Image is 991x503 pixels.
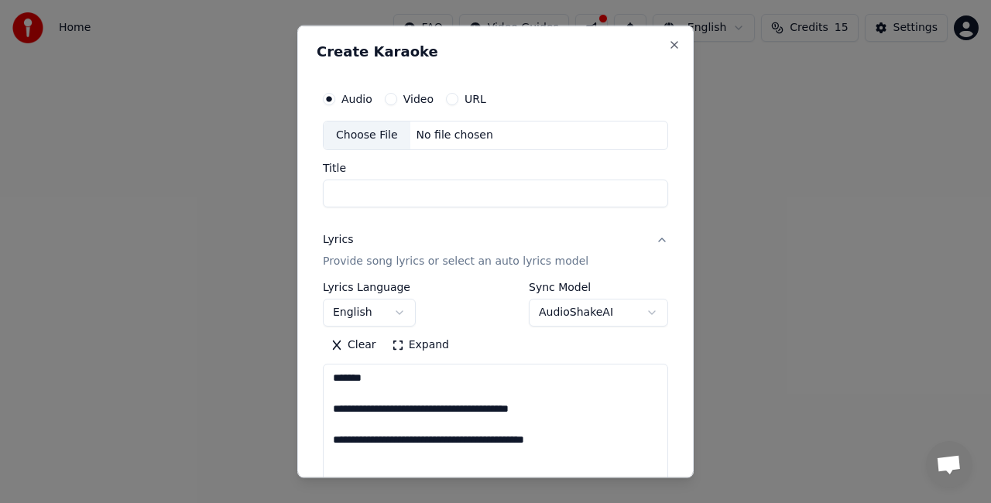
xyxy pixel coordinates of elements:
div: Lyrics [323,231,353,247]
button: LyricsProvide song lyrics or select an auto lyrics model [323,219,668,281]
button: Expand [384,332,457,357]
label: URL [465,94,486,104]
label: Lyrics Language [323,281,416,292]
div: Choose File [324,121,410,149]
button: Clear [323,332,384,357]
div: No file chosen [410,128,499,143]
p: Provide song lyrics or select an auto lyrics model [323,253,588,269]
label: Title [323,162,668,173]
label: Sync Model [529,281,668,292]
label: Video [403,94,434,104]
h2: Create Karaoke [317,45,674,59]
label: Audio [341,94,372,104]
